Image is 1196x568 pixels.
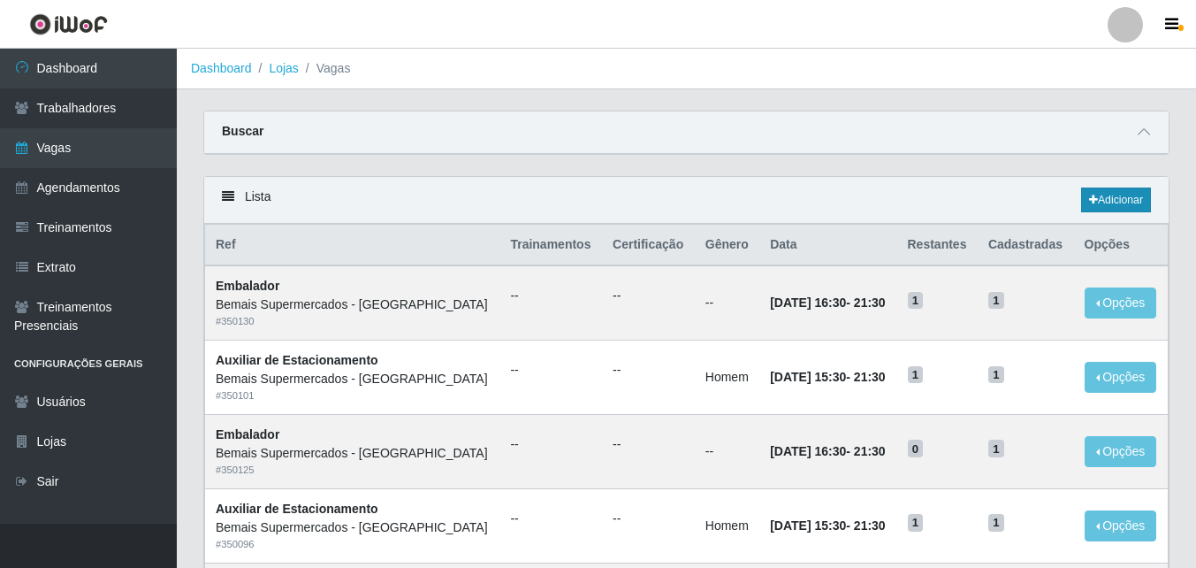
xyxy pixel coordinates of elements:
[695,225,759,266] th: Gênero
[988,292,1004,310] span: 1
[216,314,489,329] div: # 350130
[695,341,759,415] td: Homem
[216,388,489,403] div: # 350101
[216,427,279,441] strong: Embalador
[216,279,279,293] strong: Embalador
[1085,288,1157,319] button: Opções
[613,287,684,305] ul: --
[269,61,298,75] a: Lojas
[602,225,695,266] th: Certificação
[177,49,1196,89] nav: breadcrumb
[854,518,886,533] time: 21:30
[988,440,1004,457] span: 1
[978,225,1074,266] th: Cadastradas
[1081,188,1151,212] a: Adicionar
[510,510,591,528] ul: --
[770,518,846,533] time: [DATE] 15:30
[854,370,886,384] time: 21:30
[988,514,1004,532] span: 1
[770,296,885,310] strong: -
[695,488,759,563] td: Homem
[1085,362,1157,393] button: Opções
[770,444,846,458] time: [DATE] 16:30
[1074,225,1169,266] th: Opções
[770,296,846,310] time: [DATE] 16:30
[908,292,924,310] span: 1
[510,287,591,305] ul: --
[216,444,489,463] div: Bemais Supermercados - [GEOGRAPHIC_DATA]
[510,435,591,454] ul: --
[205,225,500,266] th: Ref
[299,59,351,78] li: Vagas
[770,444,885,458] strong: -
[613,361,684,380] ul: --
[908,514,924,532] span: 1
[613,435,684,454] ul: --
[204,177,1169,224] div: Lista
[613,510,684,528] ul: --
[191,61,252,75] a: Dashboard
[988,366,1004,384] span: 1
[770,370,846,384] time: [DATE] 15:30
[216,502,378,516] strong: Auxiliar de Estacionamento
[216,518,489,537] div: Bemais Supermercados - [GEOGRAPHIC_DATA]
[29,13,108,35] img: CoreUI Logo
[695,414,759,488] td: --
[222,124,263,138] strong: Buscar
[216,537,489,552] div: # 350096
[1085,436,1157,467] button: Opções
[854,444,886,458] time: 21:30
[854,296,886,310] time: 21:30
[216,370,489,388] div: Bemais Supermercados - [GEOGRAPHIC_DATA]
[499,225,602,266] th: Trainamentos
[770,518,885,533] strong: -
[897,225,978,266] th: Restantes
[1085,510,1157,541] button: Opções
[216,296,489,314] div: Bemais Supermercados - [GEOGRAPHIC_DATA]
[770,370,885,384] strong: -
[908,366,924,384] span: 1
[216,463,489,478] div: # 350125
[510,361,591,380] ul: --
[695,265,759,340] td: --
[908,440,924,457] span: 0
[216,353,378,367] strong: Auxiliar de Estacionamento
[759,225,896,266] th: Data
